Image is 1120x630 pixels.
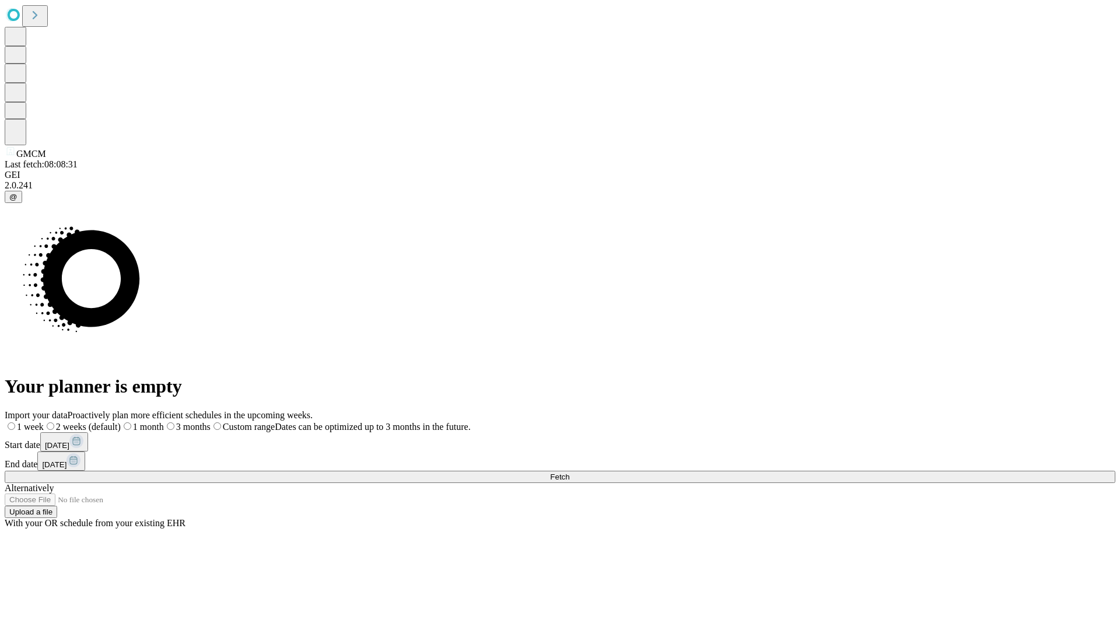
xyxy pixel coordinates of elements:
[17,422,44,432] span: 1 week
[9,192,17,201] span: @
[5,170,1115,180] div: GEI
[68,410,313,420] span: Proactively plan more efficient schedules in the upcoming weeks.
[124,422,131,430] input: 1 month
[37,452,85,471] button: [DATE]
[5,471,1115,483] button: Fetch
[8,422,15,430] input: 1 week
[16,149,46,159] span: GMCM
[5,432,1115,452] div: Start date
[223,422,275,432] span: Custom range
[40,432,88,452] button: [DATE]
[5,506,57,518] button: Upload a file
[5,180,1115,191] div: 2.0.241
[47,422,54,430] input: 2 weeks (default)
[5,410,68,420] span: Import your data
[56,422,121,432] span: 2 weeks (default)
[133,422,164,432] span: 1 month
[45,441,69,450] span: [DATE]
[5,376,1115,397] h1: Your planner is empty
[550,473,569,481] span: Fetch
[5,452,1115,471] div: End date
[5,483,54,493] span: Alternatively
[5,518,185,528] span: With your OR schedule from your existing EHR
[5,159,78,169] span: Last fetch: 08:08:31
[42,460,66,469] span: [DATE]
[5,191,22,203] button: @
[167,422,174,430] input: 3 months
[213,422,221,430] input: Custom rangeDates can be optimized up to 3 months in the future.
[176,422,211,432] span: 3 months
[275,422,470,432] span: Dates can be optimized up to 3 months in the future.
